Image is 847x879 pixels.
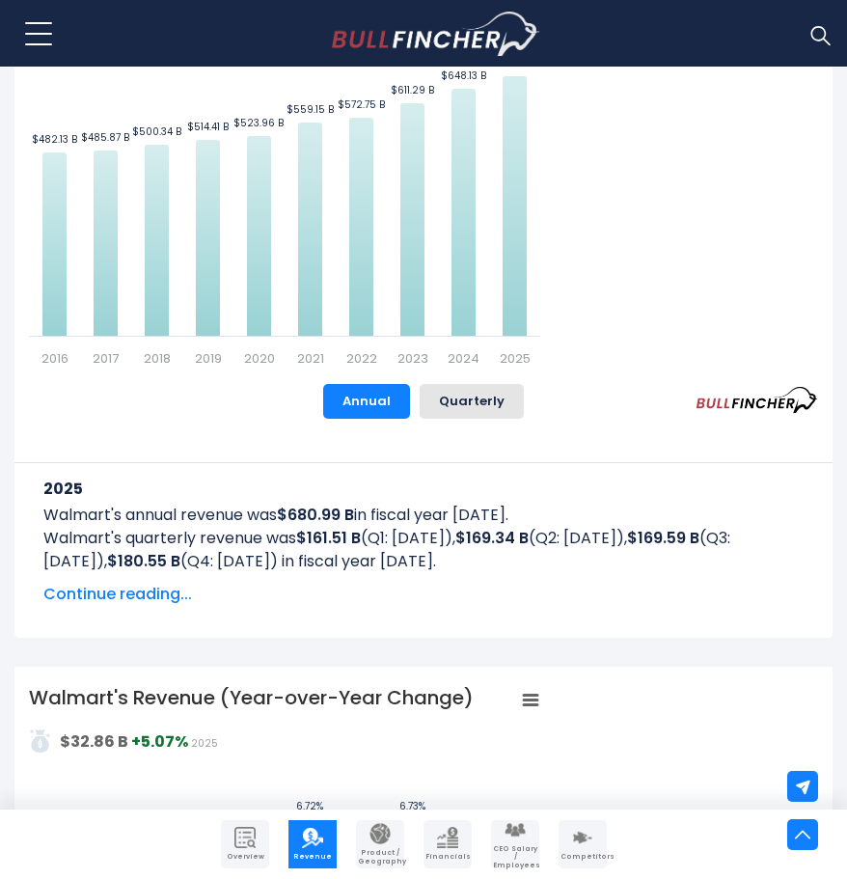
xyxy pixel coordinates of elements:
[41,349,68,368] text: 2016
[191,736,218,751] span: 2025
[223,853,267,861] span: Overview
[358,849,402,865] span: Product / Geography
[423,820,472,868] a: Company Financials
[346,349,377,368] text: 2022
[399,799,425,813] text: 6.73%
[43,477,804,501] h3: 2025
[338,97,385,112] text: $572.75 B
[397,349,428,368] text: 2023
[500,349,531,368] text: 2025
[441,69,486,83] text: $648.13 B
[391,83,434,97] text: $611.29 B
[187,120,229,134] text: $514.41 B
[29,729,52,753] img: addasd
[296,527,361,549] b: $161.51 B
[131,730,188,753] strong: +5.07%
[43,583,804,606] span: Continue reading...
[297,349,324,368] text: 2021
[290,853,335,861] span: Revenue
[448,349,479,368] text: 2024
[132,124,181,139] text: $500.34 B
[560,853,605,861] span: Competitors
[425,853,470,861] span: Financials
[493,845,537,869] span: CEO Salary / Employees
[627,527,699,549] b: $169.59 B
[144,349,171,368] text: 2018
[93,349,119,368] text: 2017
[32,132,77,147] text: $482.13 B
[81,130,129,145] text: $485.87 B
[332,12,539,56] a: Go to homepage
[29,684,474,711] tspan: Walmart's Revenue (Year-over-Year Change)
[420,384,524,419] button: Quarterly
[277,504,354,526] b: $680.99 B
[195,349,222,368] text: 2019
[287,102,334,117] text: $559.15 B
[60,730,128,753] strong: $32.86 B
[244,349,275,368] text: 2020
[296,799,323,813] text: 6.72%
[332,12,540,56] img: Bullfincher logo
[233,116,284,130] text: $523.96 B
[288,820,337,868] a: Company Revenue
[356,820,404,868] a: Company Product/Geography
[455,527,529,549] b: $169.34 B
[323,384,410,419] button: Annual
[43,504,804,527] p: Walmart's annual revenue was in fiscal year [DATE].
[221,820,269,868] a: Company Overview
[559,820,607,868] a: Company Competitors
[107,550,180,572] b: $180.55 B
[43,527,804,573] p: Walmart's quarterly revenue was (Q1: [DATE]), (Q2: [DATE]), (Q3: [DATE]), (Q4: [DATE]) in fiscal ...
[491,820,539,868] a: Company Employees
